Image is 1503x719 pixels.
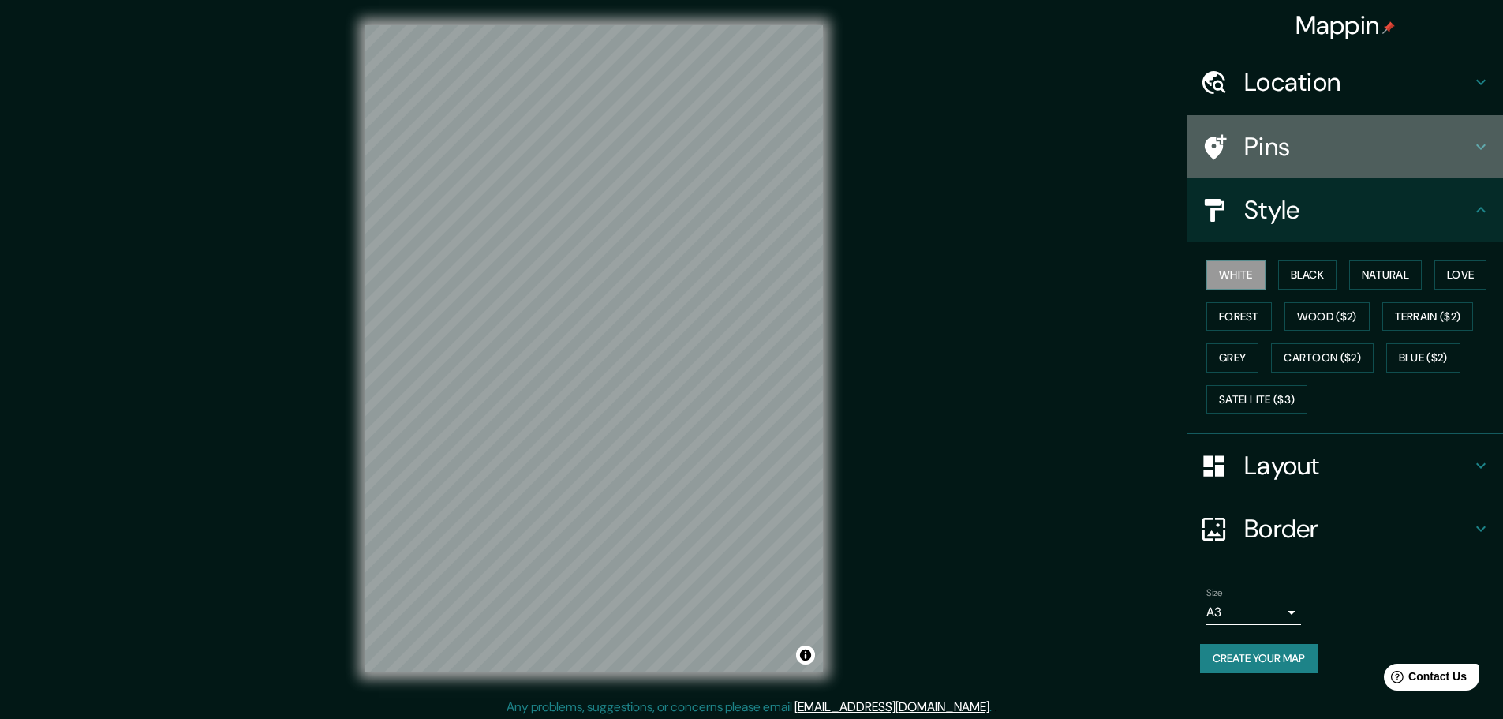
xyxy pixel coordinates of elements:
[1244,131,1471,163] h4: Pins
[1284,302,1370,331] button: Wood ($2)
[1187,497,1503,560] div: Border
[1187,178,1503,242] div: Style
[796,646,815,665] button: Toggle attribution
[1382,302,1474,331] button: Terrain ($2)
[1434,260,1486,290] button: Love
[1206,586,1223,600] label: Size
[1386,343,1460,373] button: Blue ($2)
[1206,260,1266,290] button: White
[1187,51,1503,114] div: Location
[1244,450,1471,481] h4: Layout
[1206,302,1272,331] button: Forest
[1244,194,1471,226] h4: Style
[794,698,989,715] a: [EMAIL_ADDRESS][DOMAIN_NAME]
[1206,600,1301,625] div: A3
[992,698,994,717] div: .
[365,25,823,672] canvas: Map
[1271,343,1374,373] button: Cartoon ($2)
[1187,434,1503,497] div: Layout
[994,698,997,717] div: .
[1278,260,1337,290] button: Black
[1200,644,1318,673] button: Create your map
[1206,343,1258,373] button: Grey
[1244,513,1471,545] h4: Border
[1295,9,1396,41] h4: Mappin
[507,698,992,717] p: Any problems, suggestions, or concerns please email .
[1349,260,1422,290] button: Natural
[1187,115,1503,178] div: Pins
[1244,66,1471,98] h4: Location
[1206,385,1307,414] button: Satellite ($3)
[1382,21,1395,34] img: pin-icon.png
[1363,657,1486,702] iframe: Help widget launcher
